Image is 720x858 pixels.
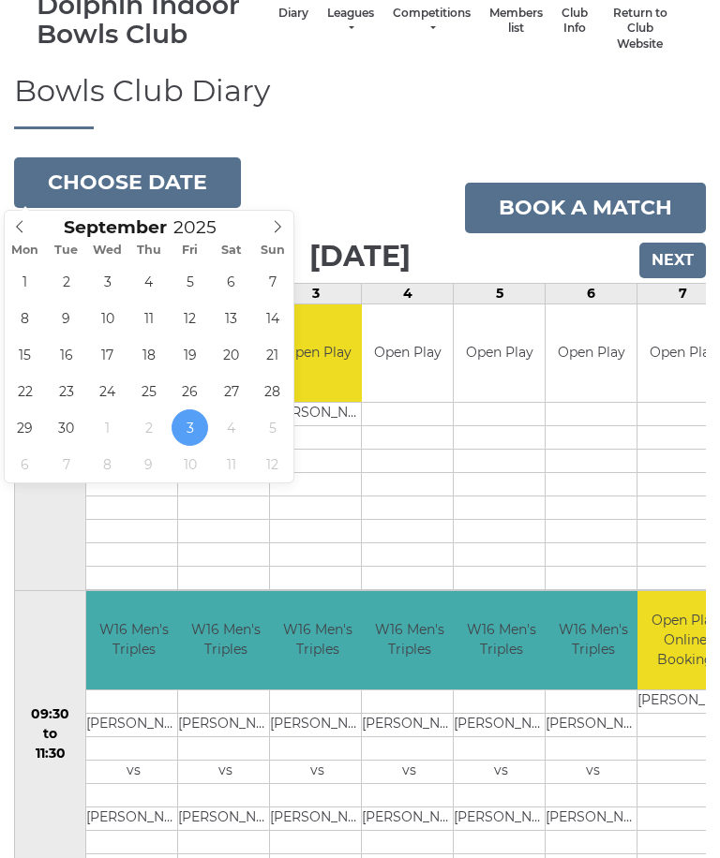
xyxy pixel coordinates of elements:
[130,300,167,336] span: September 11, 2025
[7,409,43,446] span: September 29, 2025
[254,300,291,336] span: September 14, 2025
[362,591,457,689] td: W16 Men's Triples
[89,446,126,482] span: October 8, 2025
[278,6,308,22] a: Diary
[178,760,273,783] td: vs
[362,283,454,303] td: 4
[546,283,637,303] td: 6
[7,300,43,336] span: September 8, 2025
[167,216,240,238] input: Scroll to increment
[546,591,640,689] td: W16 Men's Triples
[254,263,291,300] span: September 7, 2025
[130,446,167,482] span: October 9, 2025
[64,219,167,237] span: Scroll to increment
[454,591,548,689] td: W16 Men's Triples
[89,263,126,300] span: September 3, 2025
[213,300,249,336] span: September 13, 2025
[254,373,291,409] span: September 28, 2025
[89,300,126,336] span: September 10, 2025
[454,713,548,736] td: [PERSON_NAME]
[130,336,167,373] span: September 18, 2025
[178,591,273,689] td: W16 Men's Triples
[172,446,208,482] span: October 10, 2025
[270,591,365,689] td: W16 Men's Triples
[213,336,249,373] span: September 20, 2025
[454,806,548,830] td: [PERSON_NAME]
[86,806,181,830] td: [PERSON_NAME]
[46,244,87,257] span: Tue
[454,760,548,783] td: vs
[270,760,365,783] td: vs
[213,409,249,446] span: October 4, 2025
[172,300,208,336] span: September 12, 2025
[48,263,84,300] span: September 2, 2025
[89,373,126,409] span: September 24, 2025
[128,244,170,257] span: Thu
[172,373,208,409] span: September 26, 2025
[546,304,637,403] td: Open Play
[607,6,674,52] a: Return to Club Website
[89,409,126,446] span: October 1, 2025
[270,283,362,303] td: 3
[362,713,457,736] td: [PERSON_NAME]
[213,446,249,482] span: October 11, 2025
[170,244,211,257] span: Fri
[48,409,84,446] span: September 30, 2025
[172,409,208,446] span: October 3, 2025
[270,304,365,403] td: Open Play
[5,244,46,257] span: Mon
[270,806,365,830] td: [PERSON_NAME]
[213,263,249,300] span: September 6, 2025
[86,591,181,689] td: W16 Men's Triples
[639,243,706,278] input: Next
[172,336,208,373] span: September 19, 2025
[252,244,293,257] span: Sun
[254,409,291,446] span: October 5, 2025
[87,244,128,257] span: Wed
[362,806,457,830] td: [PERSON_NAME]
[270,403,365,426] td: [PERSON_NAME]
[48,336,84,373] span: September 16, 2025
[7,373,43,409] span: September 22, 2025
[454,304,545,403] td: Open Play
[327,6,374,37] a: Leagues
[130,373,167,409] span: September 25, 2025
[211,244,252,257] span: Sat
[546,760,640,783] td: vs
[89,336,126,373] span: September 17, 2025
[546,806,640,830] td: [PERSON_NAME]
[465,183,706,233] a: Book a match
[48,300,84,336] span: September 9, 2025
[270,713,365,736] td: [PERSON_NAME]
[178,713,273,736] td: [PERSON_NAME]
[546,713,640,736] td: [PERSON_NAME]
[130,263,167,300] span: September 4, 2025
[254,336,291,373] span: September 21, 2025
[7,263,43,300] span: September 1, 2025
[489,6,543,37] a: Members list
[172,263,208,300] span: September 5, 2025
[14,157,241,208] button: Choose date
[562,6,588,37] a: Club Info
[86,760,181,783] td: vs
[178,806,273,830] td: [PERSON_NAME]
[254,446,291,482] span: October 12, 2025
[362,304,453,403] td: Open Play
[362,760,457,783] td: vs
[454,283,546,303] td: 5
[393,6,471,37] a: Competitions
[213,373,249,409] span: September 27, 2025
[14,74,706,128] h1: Bowls Club Diary
[48,373,84,409] span: September 23, 2025
[130,409,167,446] span: October 2, 2025
[86,713,181,736] td: [PERSON_NAME]
[7,446,43,482] span: October 6, 2025
[7,336,43,373] span: September 15, 2025
[48,446,84,482] span: October 7, 2025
